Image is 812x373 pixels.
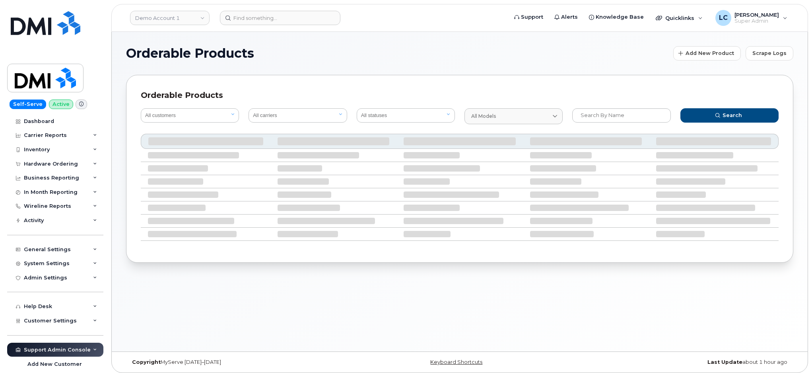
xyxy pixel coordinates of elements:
[126,47,254,59] span: Orderable Products
[723,111,742,119] span: Search
[686,49,734,57] span: Add New Product
[572,108,670,123] input: Search by name
[707,359,742,365] strong: Last Update
[746,46,793,61] button: Scrape Logs
[126,359,348,365] div: MyServe [DATE]–[DATE]
[673,46,741,61] button: Add New Product
[471,113,496,120] span: All models
[680,108,779,123] button: Search
[464,108,563,124] a: All models
[571,359,793,365] div: about 1 hour ago
[752,49,787,57] span: Scrape Logs
[132,359,161,365] strong: Copyright
[141,90,779,101] div: Orderable Products
[430,359,482,365] a: Keyboard Shortcuts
